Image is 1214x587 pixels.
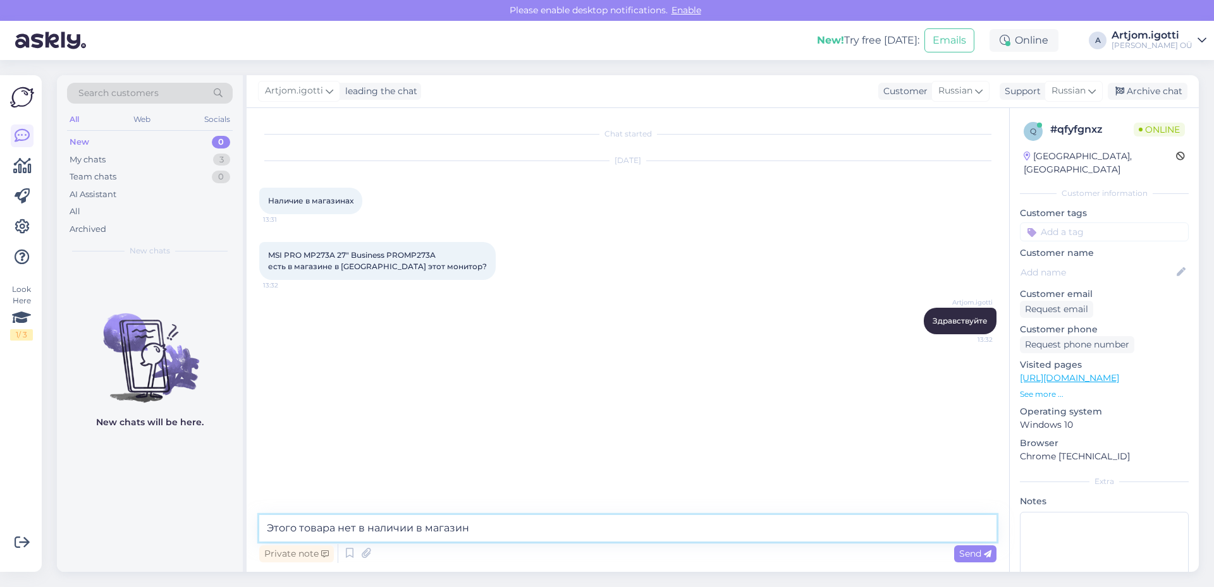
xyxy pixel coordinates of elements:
div: 1 / 3 [10,329,33,341]
span: Наличие в магазинах [268,196,353,205]
div: Support [1000,85,1041,98]
div: Archive chat [1108,83,1187,100]
span: 13:32 [263,281,310,290]
div: Extra [1020,476,1189,487]
p: Notes [1020,495,1189,508]
div: My chats [70,154,106,166]
p: Chrome [TECHNICAL_ID] [1020,450,1189,463]
p: Operating system [1020,405,1189,418]
p: Windows 10 [1020,418,1189,432]
span: MSI PRO MP273A 27" Business PROMP273A есть в магазине в [GEOGRAPHIC_DATA] этот монитор? [268,250,487,271]
span: Russian [1052,84,1086,98]
a: Artjom.igotti[PERSON_NAME] OÜ [1112,30,1206,51]
div: 0 [212,171,230,183]
div: Online [990,29,1058,52]
span: Online [1134,123,1185,136]
span: Search customers [78,87,159,100]
div: Web [131,111,153,128]
b: New! [817,34,844,46]
div: Team chats [70,171,116,183]
div: [GEOGRAPHIC_DATA], [GEOGRAPHIC_DATA] [1024,150,1176,176]
span: q [1030,126,1036,136]
div: Try free [DATE]: [817,33,919,48]
span: 13:31 [263,215,310,224]
div: 0 [212,136,230,148]
span: Здравствуйте [933,316,988,325]
div: [DATE] [259,155,996,166]
p: Visited pages [1020,358,1189,372]
div: leading the chat [340,85,417,98]
div: Customer information [1020,188,1189,199]
img: Askly Logo [10,85,34,109]
p: Customer email [1020,287,1189,301]
div: [PERSON_NAME] OÜ [1112,40,1193,51]
span: Russian [938,84,972,98]
p: Customer phone [1020,323,1189,336]
div: AI Assistant [70,188,116,201]
div: Socials [202,111,233,128]
button: Emails [924,28,974,52]
span: 13:32 [945,335,993,344]
div: Request phone number [1020,336,1134,353]
div: All [70,205,80,218]
p: Browser [1020,437,1189,450]
div: Archived [70,223,106,236]
div: Artjom.igotti [1112,30,1193,40]
span: Artjom.igotti [265,84,323,98]
img: No chats [57,291,243,404]
div: Private note [259,545,334,562]
textarea: Этого товара нет в наличии в магази [259,515,996,542]
div: All [67,111,82,128]
span: New chats [130,245,170,257]
div: New [70,136,89,148]
div: 3 [213,154,230,166]
a: [URL][DOMAIN_NAME] [1020,372,1119,384]
div: A [1089,32,1107,49]
div: Look Here [10,284,33,341]
div: Customer [878,85,928,98]
span: Enable [668,4,705,16]
p: Customer tags [1020,207,1189,220]
input: Add a tag [1020,222,1189,241]
div: Request email [1020,301,1093,318]
span: Artjom.igotti [945,298,993,307]
div: # qfyfgnxz [1050,122,1134,137]
span: Send [959,548,991,559]
p: See more ... [1020,389,1189,400]
p: New chats will be here. [96,416,204,429]
div: Chat started [259,128,996,140]
p: Customer name [1020,246,1189,260]
input: Add name [1021,265,1174,279]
